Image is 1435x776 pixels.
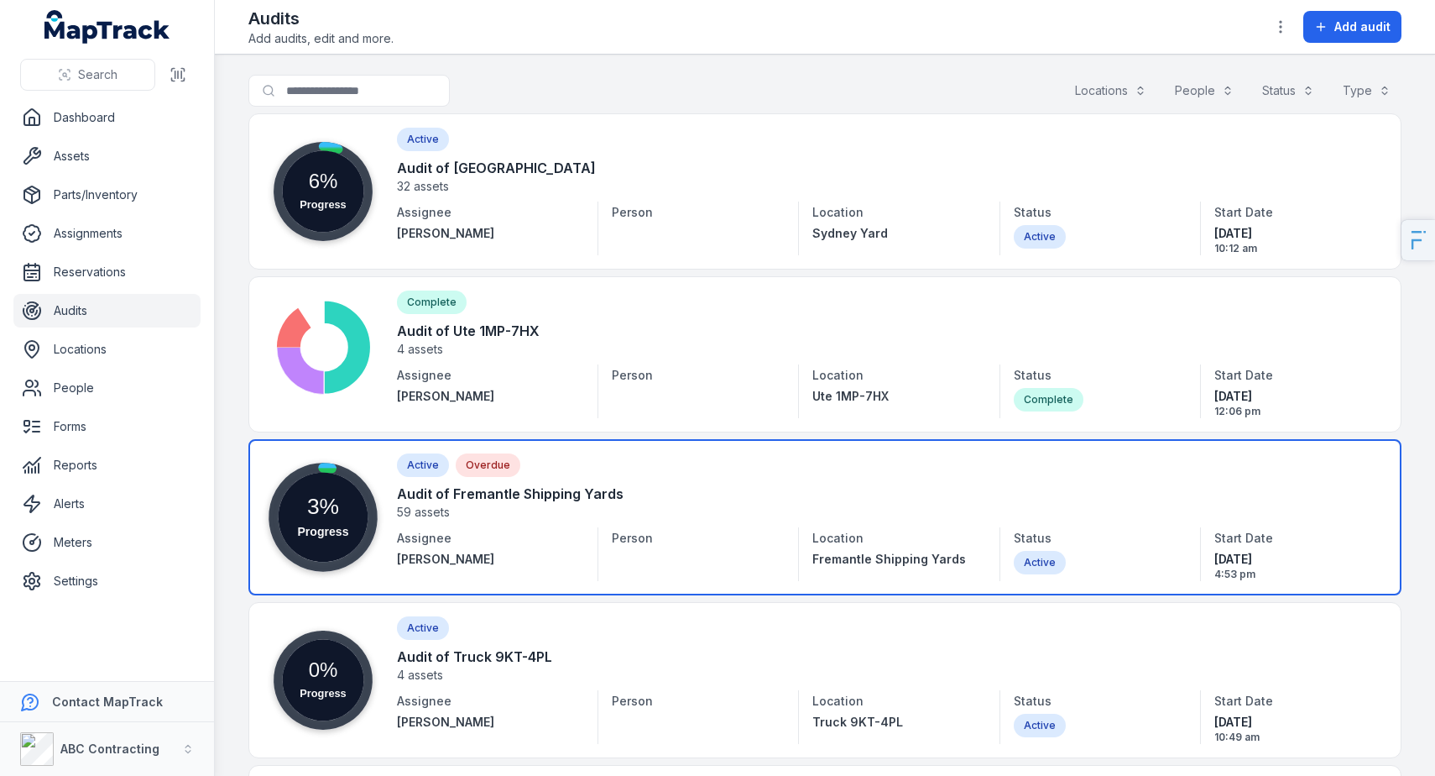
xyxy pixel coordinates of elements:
[13,371,201,405] a: People
[1214,388,1374,418] time: 19/09/2025, 12:06:59 pm
[812,714,972,731] a: Truck 9KT-4PL
[812,388,972,405] a: Ute 1MP-7HX
[1214,225,1374,242] span: [DATE]
[397,714,584,731] a: [PERSON_NAME]
[13,487,201,521] a: Alerts
[13,178,201,212] a: Parts/Inventory
[13,410,201,443] a: Forms
[1014,388,1083,412] div: Complete
[397,551,584,568] a: [PERSON_NAME]
[1214,225,1374,255] time: 03/10/2025, 10:12:28 am
[1014,714,1066,737] div: Active
[13,526,201,559] a: Meters
[44,10,170,44] a: MapTrack
[13,255,201,289] a: Reservations
[812,226,888,240] span: Sydney Yard
[1214,388,1374,405] span: [DATE]
[397,225,584,242] a: [PERSON_NAME]
[1164,75,1245,107] button: People
[1014,225,1066,249] div: Active
[13,448,201,482] a: Reports
[1334,18,1391,35] span: Add audit
[812,552,966,566] span: Fremantle Shipping Yards
[248,7,394,30] h2: Audits
[1214,405,1374,418] span: 12:06 pm
[812,715,903,729] span: Truck 9KT-4PL
[13,101,201,134] a: Dashboard
[13,217,201,250] a: Assignments
[60,742,159,756] strong: ABC Contracting
[1214,714,1374,731] span: [DATE]
[1214,551,1374,581] time: 18/09/2025, 4:53:02 pm
[1214,551,1374,568] span: [DATE]
[20,59,155,91] button: Search
[13,139,201,173] a: Assets
[812,551,972,568] a: Fremantle Shipping Yards
[248,30,394,47] span: Add audits, edit and more.
[397,388,584,405] a: [PERSON_NAME]
[1214,568,1374,581] span: 4:53 pm
[13,333,201,366] a: Locations
[1214,731,1374,744] span: 10:49 am
[1214,714,1374,744] time: 18/09/2025, 10:49:23 am
[13,294,201,328] a: Audits
[1332,75,1401,107] button: Type
[812,225,972,242] a: Sydney Yard
[1014,551,1066,574] div: Active
[78,66,117,83] span: Search
[1251,75,1325,107] button: Status
[13,564,201,598] a: Settings
[52,695,163,709] strong: Contact MapTrack
[812,389,889,403] span: Ute 1MP-7HX
[1303,11,1401,43] button: Add audit
[1214,242,1374,255] span: 10:12 am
